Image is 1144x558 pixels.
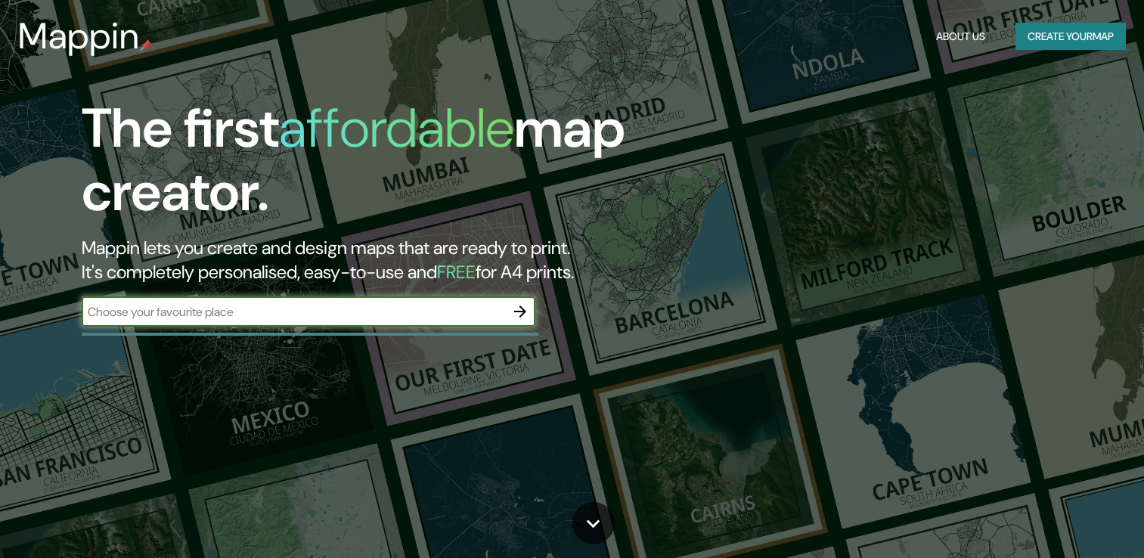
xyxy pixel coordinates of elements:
h5: FREE [437,260,476,284]
img: mappin-pin [140,39,152,51]
input: Choose your favourite place [82,303,505,321]
h1: The first map creator. [82,97,654,236]
h2: Mappin lets you create and design maps that are ready to print. It's completely personalised, eas... [82,236,654,284]
button: About Us [930,23,991,51]
h1: affordable [279,93,514,163]
h3: Mappin [18,15,140,57]
button: Create yourmap [1015,23,1126,51]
